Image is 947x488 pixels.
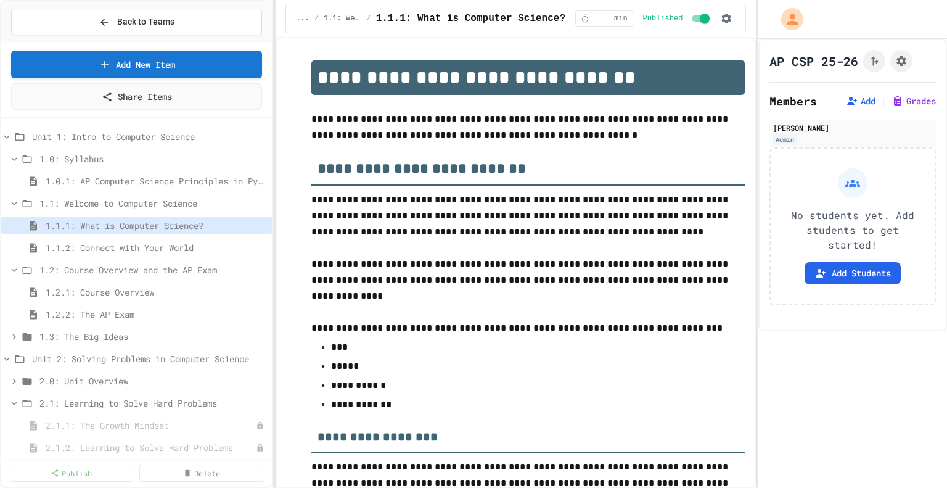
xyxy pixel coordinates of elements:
[39,152,267,165] span: 1.0: Syllabus
[880,94,887,109] span: |
[9,465,134,482] a: Publish
[296,14,310,23] span: ...
[46,441,256,454] span: 2.1.2: Learning to Solve Hard Problems
[890,50,912,72] button: Assignment Settings
[863,50,885,72] button: Click to see fork details
[892,95,936,107] button: Grades
[139,465,265,482] a: Delete
[39,263,267,276] span: 1.2: Course Overview and the AP Exam
[32,352,267,365] span: Unit 2: Solving Problems in Computer Science
[376,11,565,26] span: 1.1.1: What is Computer Science?
[614,14,628,23] span: min
[39,397,267,410] span: 2.1: Learning to Solve Hard Problems
[845,385,935,437] iframe: chat widget
[805,262,901,284] button: Add Students
[256,444,264,452] div: Unpublished
[643,14,683,23] span: Published
[39,330,267,343] span: 1.3: The Big Ideas
[46,241,267,254] span: 1.1.2: Connect with Your World
[773,134,797,145] div: Admin
[46,419,256,432] span: 2.1.1: The Growth Mindset
[11,9,262,35] button: Back to Teams
[117,15,174,28] span: Back to Teams
[256,421,264,430] div: Unpublished
[46,286,267,299] span: 1.2.1: Course Overview
[769,93,817,110] h2: Members
[39,197,267,210] span: 1.1: Welcome to Computer Science
[895,439,935,476] iframe: chat widget
[46,219,267,232] span: 1.1.1: What is Computer Science?
[11,51,262,78] a: Add New Item
[32,130,267,143] span: Unit 1: Intro to Computer Science
[846,95,875,107] button: Add
[11,83,262,110] a: Share Items
[781,208,925,252] p: No students yet. Add students to get started!
[773,122,932,133] div: [PERSON_NAME]
[324,14,362,23] span: 1.1: Welcome to Computer Science
[314,14,319,23] span: /
[39,374,267,387] span: 2.0: Unit Overview
[367,14,371,23] span: /
[768,5,806,33] div: My Account
[769,52,858,70] h1: AP CSP 25-26
[46,308,267,321] span: 1.2.2: The AP Exam
[46,175,267,188] span: 1.0.1: AP Computer Science Principles in Python Course Syllabus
